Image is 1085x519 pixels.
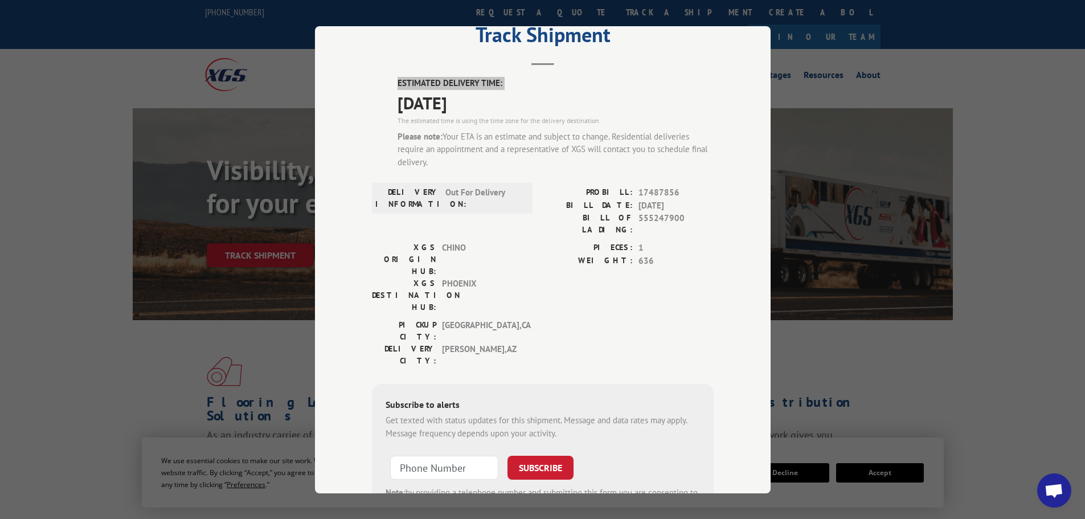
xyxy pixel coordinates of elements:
[543,242,633,255] label: PIECES:
[390,456,498,480] input: Phone Number
[543,254,633,267] label: WEIGHT:
[442,277,519,313] span: PHOENIX
[372,27,714,48] h2: Track Shipment
[638,212,714,236] span: 555247900
[372,319,436,343] label: PICKUP CITY:
[543,199,633,212] label: BILL DATE:
[442,343,519,367] span: [PERSON_NAME] , AZ
[543,212,633,236] label: BILL OF LADING:
[638,242,714,255] span: 1
[398,115,714,125] div: The estimated time is using the time zone for the delivery destination.
[375,186,440,210] label: DELIVERY INFORMATION:
[638,199,714,212] span: [DATE]
[386,398,700,414] div: Subscribe to alerts
[372,343,436,367] label: DELIVERY CITY:
[638,186,714,199] span: 17487856
[372,277,436,313] label: XGS DESTINATION HUB:
[386,414,700,440] div: Get texted with status updates for this shipment. Message and data rates may apply. Message frequ...
[372,242,436,277] label: XGS ORIGIN HUB:
[445,186,522,210] span: Out For Delivery
[1037,473,1071,508] a: Open chat
[398,130,443,141] strong: Please note:
[386,487,406,498] strong: Note:
[543,186,633,199] label: PROBILL:
[638,254,714,267] span: 636
[507,456,574,480] button: SUBSCRIBE
[398,89,714,115] span: [DATE]
[442,319,519,343] span: [GEOGRAPHIC_DATA] , CA
[398,77,714,90] label: ESTIMATED DELIVERY TIME:
[398,130,714,169] div: Your ETA is an estimate and subject to change. Residential deliveries require an appointment and ...
[442,242,519,277] span: CHINO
